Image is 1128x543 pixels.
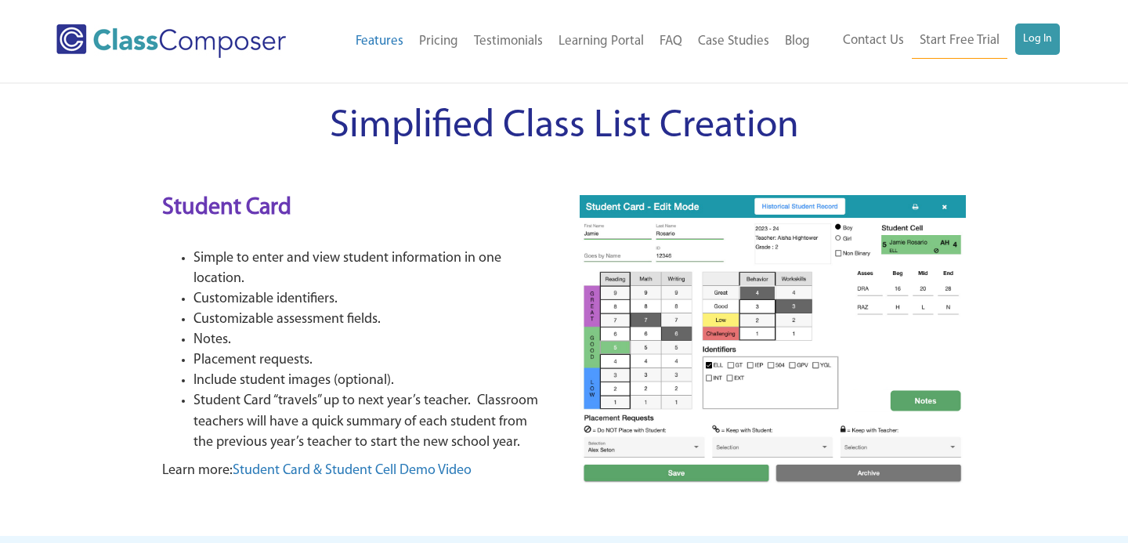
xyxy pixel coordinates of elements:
[835,24,912,58] a: Contact Us
[162,192,548,225] h2: Student Card
[193,371,548,391] li: Include student images (optional).
[818,24,1060,59] nav: Header Menu
[551,24,652,59] a: Learning Portal
[1015,24,1060,55] a: Log In
[411,24,466,59] a: Pricing
[193,310,548,330] li: Customizable assessment fields.
[330,107,799,147] span: Simplified Class List Creation
[233,464,472,478] a: Student Card & Student Cell Demo Video
[322,24,818,59] nav: Header Menu
[466,24,551,59] a: Testimonials
[652,24,690,59] a: FAQ
[193,330,548,350] li: Notes.
[193,289,548,310] li: Customizable identifiers.
[690,24,777,59] a: Case Studies
[193,248,548,289] li: Simple to enter and view student information in one location.
[162,464,233,478] span: Learn more:
[193,391,548,452] li: Student Card “travels” up to next year’s teacher. Classroom teachers will have a quick summary of...
[56,24,286,58] img: Class Composer
[348,24,411,59] a: Features
[193,350,548,371] li: Placement requests.
[912,24,1007,59] a: Start Free Trial
[777,24,818,59] a: Blog
[580,195,966,486] img: student card 6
